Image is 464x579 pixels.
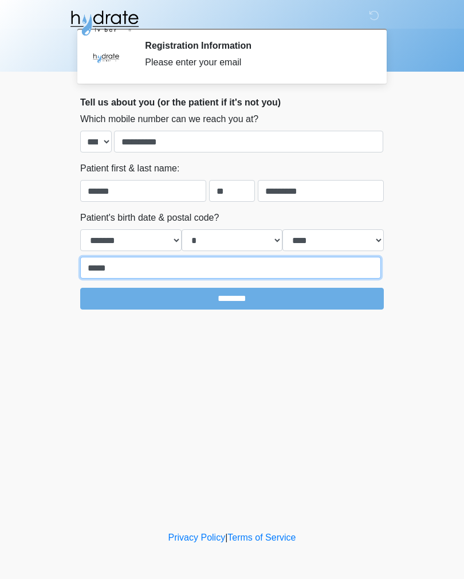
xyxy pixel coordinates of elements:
div: Please enter your email [145,56,367,69]
a: Terms of Service [227,533,296,542]
img: Hydrate IV Bar - Fort Collins Logo [69,9,140,37]
label: Patient's birth date & postal code? [80,211,219,225]
h2: Tell us about you (or the patient if it's not you) [80,97,384,108]
label: Patient first & last name: [80,162,179,175]
img: Agent Avatar [89,40,123,75]
a: | [225,533,227,542]
a: Privacy Policy [168,533,226,542]
label: Which mobile number can we reach you at? [80,112,258,126]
